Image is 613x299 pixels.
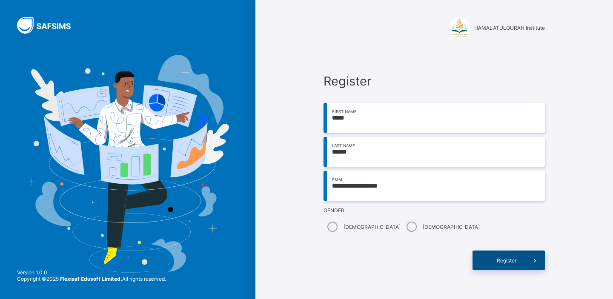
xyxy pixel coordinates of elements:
span: Copyright © 2025 All rights reserved. [17,276,166,282]
label: [DEMOGRAPHIC_DATA] [344,224,401,230]
span: Register [324,74,545,88]
span: Gender [324,207,545,214]
img: Hero Image [26,55,229,273]
img: SAFSIMS Logo [17,17,81,34]
span: Register [487,257,525,264]
span: Version 1.0.0 [17,269,166,276]
span: HAMALATULQURAN Institute [474,25,545,31]
strong: Flexisaf Edusoft Limited. [60,276,122,282]
label: [DEMOGRAPHIC_DATA] [423,224,480,230]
